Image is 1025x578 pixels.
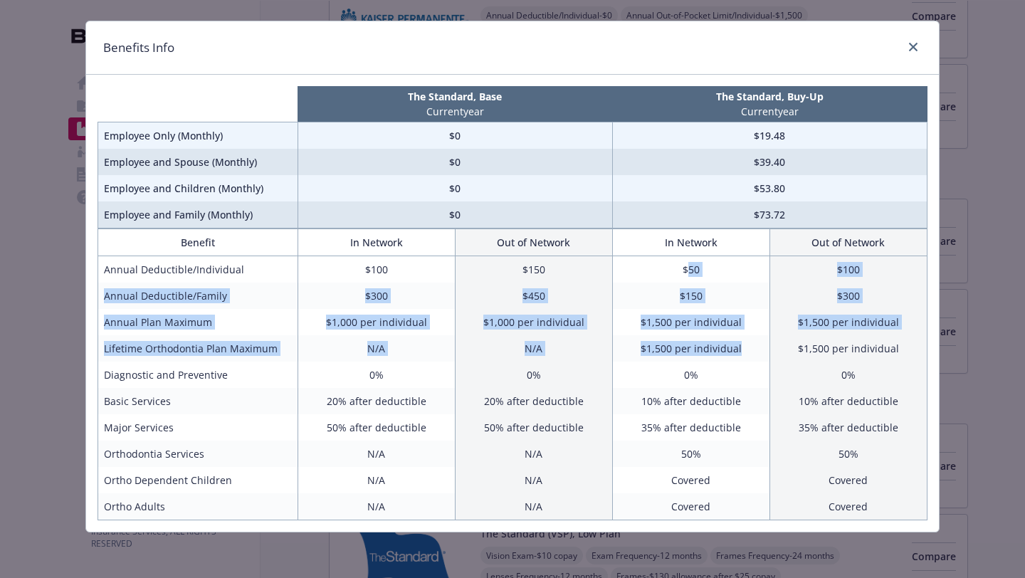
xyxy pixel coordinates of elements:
td: 0% [455,362,612,388]
td: Ortho Dependent Children [98,467,298,493]
td: 50% after deductible [298,414,455,441]
td: 50% [612,441,769,467]
td: 20% after deductible [298,388,455,414]
th: In Network [612,229,769,256]
p: The Standard, Buy-Up [615,89,924,104]
td: 0% [769,362,927,388]
td: 10% after deductible [769,388,927,414]
td: $1,500 per individual [612,335,769,362]
h1: Benefits Info [103,38,174,57]
th: Out of Network [769,229,927,256]
td: $39.40 [612,149,927,175]
td: Annual Deductible/Family [98,283,298,309]
td: Annual Deductible/Individual [98,256,298,283]
td: $1,500 per individual [769,309,927,335]
td: 10% after deductible [612,388,769,414]
th: Benefit [98,229,298,256]
td: $1,500 per individual [612,309,769,335]
td: $0 [298,149,612,175]
th: intentionally left blank [98,86,298,122]
p: Current year [300,104,609,119]
td: Employee Only (Monthly) [98,122,298,149]
td: Covered [612,467,769,493]
td: $300 [769,283,927,309]
td: $53.80 [612,175,927,201]
td: 0% [612,362,769,388]
td: $1,000 per individual [455,309,612,335]
td: $0 [298,201,612,228]
td: Ortho Adults [98,493,298,520]
td: 0% [298,362,455,388]
td: Major Services [98,414,298,441]
td: $73.72 [612,201,927,228]
td: Covered [612,493,769,520]
td: 35% after deductible [769,414,927,441]
td: $1,000 per individual [298,309,455,335]
td: $0 [298,122,612,149]
p: Current year [615,104,924,119]
td: 50% after deductible [455,414,612,441]
td: Employee and Children (Monthly) [98,175,298,201]
th: In Network [298,229,455,256]
a: close [905,38,922,56]
td: $150 [455,256,612,283]
td: $0 [298,175,612,201]
td: Employee and Family (Monthly) [98,201,298,228]
td: Basic Services [98,388,298,414]
td: N/A [455,441,612,467]
td: Lifetime Orthodontia Plan Maximum [98,335,298,362]
div: compare plan details [85,21,940,532]
td: 20% after deductible [455,388,612,414]
td: Diagnostic and Preventive [98,362,298,388]
td: Employee and Spouse (Monthly) [98,149,298,175]
td: 35% after deductible [612,414,769,441]
td: $19.48 [612,122,927,149]
td: $150 [612,283,769,309]
td: $450 [455,283,612,309]
td: N/A [298,441,455,467]
td: N/A [298,335,455,362]
td: Orthodontia Services [98,441,298,467]
th: Out of Network [455,229,612,256]
td: N/A [455,467,612,493]
td: $100 [298,256,455,283]
td: $50 [612,256,769,283]
p: The Standard, Base [300,89,609,104]
td: N/A [455,335,612,362]
td: N/A [455,493,612,520]
td: $300 [298,283,455,309]
td: N/A [298,467,455,493]
td: N/A [298,493,455,520]
td: $100 [769,256,927,283]
td: Annual Plan Maximum [98,309,298,335]
td: $1,500 per individual [769,335,927,362]
td: Covered [769,493,927,520]
td: Covered [769,467,927,493]
td: 50% [769,441,927,467]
